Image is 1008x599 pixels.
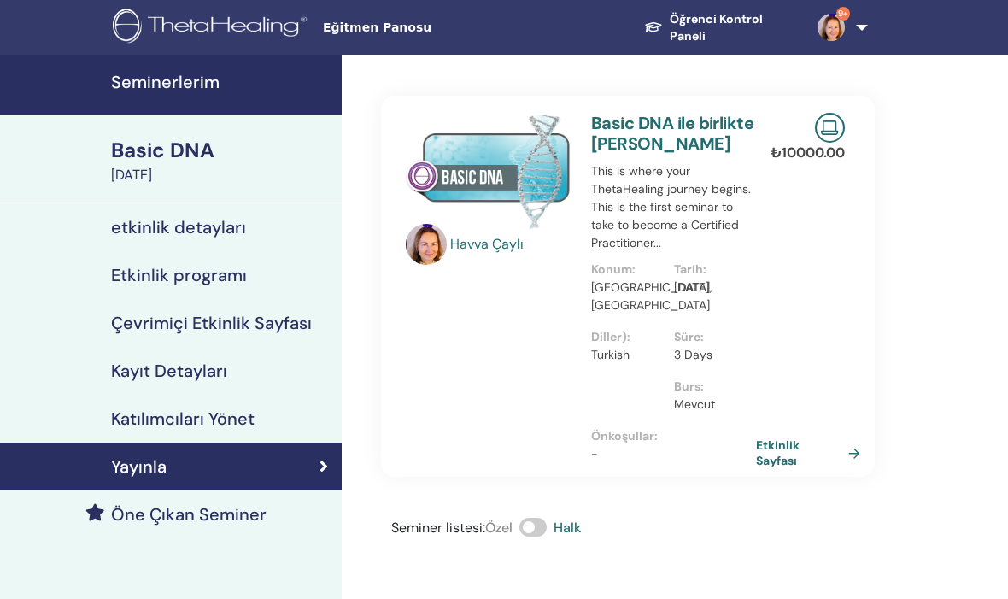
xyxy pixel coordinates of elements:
p: Süre : [674,328,747,346]
span: Seminer listesi : [391,519,485,537]
h4: Katılımcıları Yönet [111,408,255,429]
a: Basic DNA ile birlikte [PERSON_NAME] [591,112,753,155]
div: [DATE] [111,165,331,185]
img: default.jpg [406,224,447,265]
p: - [591,445,756,463]
h4: Çevrimiçi Etkinlik Sayfası [111,313,312,333]
p: This is where your ThetaHealing journey begins. This is the first seminar to take to become a Cer... [591,162,756,252]
a: Havva Çaylı [450,234,574,255]
p: ₺ 10000.00 [771,143,845,163]
p: Tarih : [674,261,747,279]
h4: etkinlik detayları [111,217,246,238]
p: Burs : [674,378,747,396]
h4: Etkinlik programı [111,265,247,285]
img: logo.png [113,9,313,47]
p: Konum : [591,261,664,279]
p: [GEOGRAPHIC_DATA], [GEOGRAPHIC_DATA] [591,279,664,314]
p: Önkoşullar : [591,427,756,445]
p: Mevcut [674,396,747,414]
span: Halk [554,519,581,537]
p: Turkish [591,346,664,364]
span: 9+ [836,7,850,21]
img: Basic DNA [406,113,571,229]
img: default.jpg [818,14,845,41]
a: Etkinlik Sayfası [756,438,867,468]
font: Öğrenci Kontrol Paneli [670,12,763,44]
span: Özel [485,519,513,537]
h4: Kayıt Detayları [111,361,227,381]
p: 3 Days [674,346,747,364]
img: graduation-cap-white.svg [644,21,663,33]
p: [DATE] [674,279,747,297]
a: Basic DNA[DATE] [101,136,342,185]
h4: Öne Çıkan Seminer [111,504,267,525]
div: Basic DNA [111,136,331,165]
h4: Seminerlerim [111,72,331,92]
a: Öğrenci Kontrol Paneli [630,3,804,52]
h4: Yayınla [111,456,167,477]
p: Diller) : [591,328,664,346]
img: Live Online Seminar [815,113,845,143]
font: Eğitmen Panosu [323,21,431,34]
